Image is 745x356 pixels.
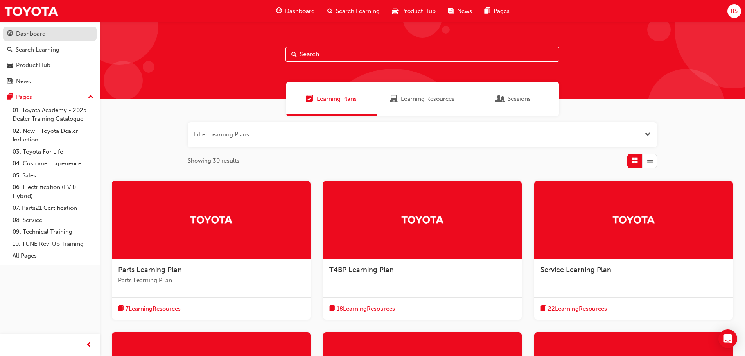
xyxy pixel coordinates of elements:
span: book-icon [329,304,335,314]
span: Grid [632,156,638,165]
span: book-icon [540,304,546,314]
button: Pages [3,90,97,104]
a: guage-iconDashboard [270,3,321,19]
span: pages-icon [485,6,490,16]
span: prev-icon [86,340,92,350]
div: Dashboard [16,29,46,38]
button: book-icon22LearningResources [540,304,607,314]
span: 7 Learning Resources [126,304,181,313]
div: Product Hub [16,61,50,70]
span: Parts Learning Plan [118,265,182,274]
span: Search [291,50,297,59]
span: guage-icon [276,6,282,16]
a: Product Hub [3,58,97,73]
a: 06. Electrification (EV & Hybrid) [9,181,97,202]
a: 02. New - Toyota Dealer Induction [9,125,97,146]
a: 03. Toyota For Life [9,146,97,158]
span: guage-icon [7,30,13,38]
a: TrakService Learning Planbook-icon22LearningResources [534,181,733,320]
span: Learning Plans [306,95,314,104]
a: 07. Parts21 Certification [9,202,97,214]
span: news-icon [7,78,13,85]
span: Search Learning [336,7,380,16]
a: Learning PlansLearning Plans [286,82,377,116]
div: Open Intercom Messenger [718,329,737,348]
a: 04. Customer Experience [9,157,97,170]
span: News [457,7,472,16]
a: SessionsSessions [468,82,559,116]
span: car-icon [392,6,398,16]
a: news-iconNews [442,3,478,19]
a: All Pages [9,250,97,262]
span: Sessions [508,95,531,104]
div: News [16,77,31,86]
img: Trak [401,213,444,226]
div: Search Learning [16,45,59,54]
span: Sessions [497,95,504,104]
a: car-iconProduct Hub [386,3,442,19]
span: BS [731,7,738,16]
div: Pages [16,93,32,102]
a: 10. TUNE Rev-Up Training [9,238,97,250]
button: Open the filter [645,130,651,139]
a: Search Learning [3,43,97,57]
a: 05. Sales [9,170,97,182]
a: TrakParts Learning PlanParts Learning PLanbook-icon7LearningResources [112,181,311,320]
input: Search... [285,47,559,62]
span: Service Learning Plan [540,265,611,274]
span: 18 Learning Resources [337,304,395,313]
a: search-iconSearch Learning [321,3,386,19]
span: Pages [494,7,510,16]
span: up-icon [88,92,93,102]
span: car-icon [7,62,13,69]
span: book-icon [118,304,124,314]
button: book-icon18LearningResources [329,304,395,314]
span: pages-icon [7,94,13,101]
a: Dashboard [3,27,97,41]
span: Learning Resources [401,95,454,104]
img: Trak [612,213,655,226]
span: Learning Resources [390,95,398,104]
span: news-icon [448,6,454,16]
span: search-icon [327,6,333,16]
a: 09. Technical Training [9,226,97,238]
span: 22 Learning Resources [548,304,607,313]
span: Product Hub [401,7,436,16]
a: 08. Service [9,214,97,226]
a: News [3,74,97,89]
a: 01. Toyota Academy - 2025 Dealer Training Catalogue [9,104,97,125]
span: search-icon [7,47,13,54]
span: Learning Plans [317,95,357,104]
span: Showing 30 results [188,156,239,165]
span: Dashboard [285,7,315,16]
button: BS [727,4,741,18]
button: DashboardSearch LearningProduct HubNews [3,25,97,90]
span: List [647,156,653,165]
button: book-icon7LearningResources [118,304,181,314]
span: T4BP Learning Plan [329,265,394,274]
a: pages-iconPages [478,3,516,19]
span: Parts Learning PLan [118,276,304,285]
img: Trak [4,2,59,20]
a: Learning ResourcesLearning Resources [377,82,468,116]
img: Trak [190,213,233,226]
a: TrakT4BP Learning Planbook-icon18LearningResources [323,181,522,320]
